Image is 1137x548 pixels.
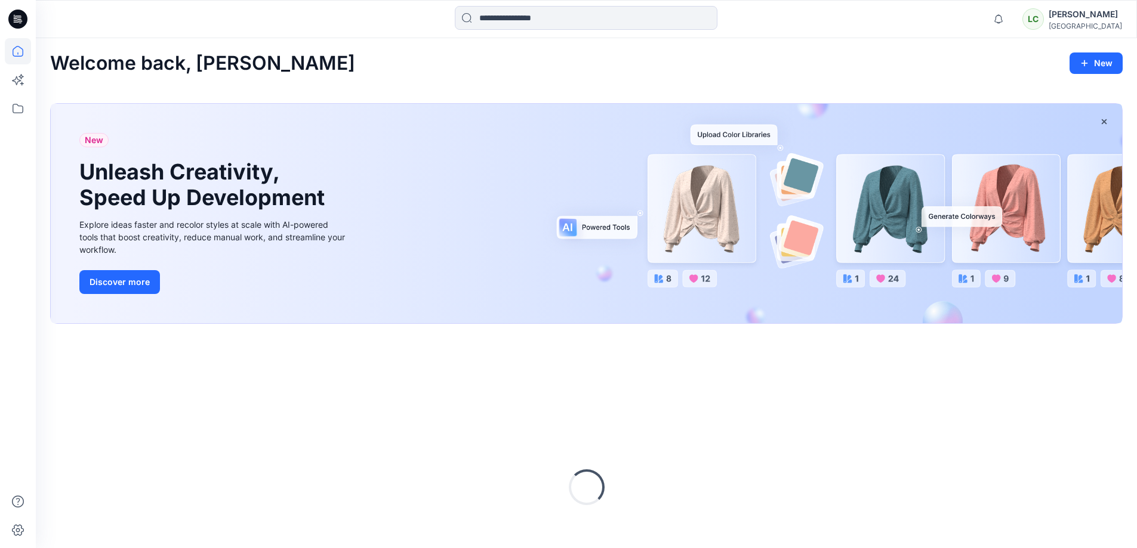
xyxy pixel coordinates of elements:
[1049,7,1122,21] div: [PERSON_NAME]
[50,52,355,75] h2: Welcome back, [PERSON_NAME]
[79,270,160,294] button: Discover more
[1022,8,1044,30] div: LC
[79,159,330,210] h1: Unleash Creativity, Speed Up Development
[85,133,103,147] span: New
[1049,21,1122,30] div: [GEOGRAPHIC_DATA]
[79,218,348,256] div: Explore ideas faster and recolor styles at scale with AI-powered tools that boost creativity, red...
[79,270,348,294] a: Discover more
[1070,52,1123,74] button: New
